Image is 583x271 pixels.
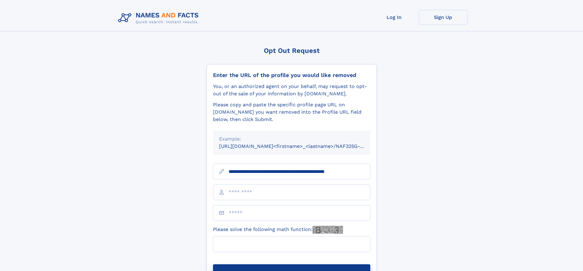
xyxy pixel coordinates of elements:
div: Enter the URL of the profile you would like removed [213,72,370,79]
div: Please copy and paste the specific profile page URL on [DOMAIN_NAME] you want removed into the Pr... [213,101,370,123]
label: Please solve the following math function: [213,226,343,234]
a: Log In [370,10,419,25]
small: [URL][DOMAIN_NAME]<firstname>_<lastname>/NAF325G-xxxxxxxx [219,143,382,149]
div: Opt Out Request [207,47,377,54]
div: Example: [219,135,364,143]
img: Logo Names and Facts [116,10,204,26]
div: You, or an authorized agent on your behalf, may request to opt-out of the sale of your informatio... [213,83,370,97]
a: Sign Up [419,10,468,25]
